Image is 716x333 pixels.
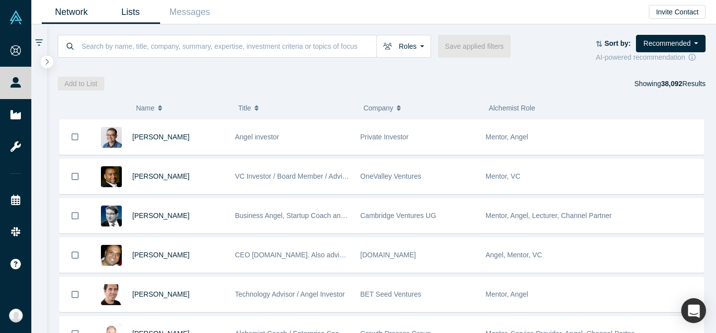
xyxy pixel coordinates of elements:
[60,199,90,233] button: Bookmark
[489,104,535,112] span: Alchemist Role
[9,10,23,24] img: Alchemist Vault Logo
[101,284,122,305] img: Boris Livshutz's Profile Image
[605,39,631,47] strong: Sort by:
[596,52,706,63] div: AI-powered recommendation
[136,98,228,118] button: Name
[636,35,706,52] button: Recommended
[238,98,353,118] button: Title
[101,166,122,187] img: Juan Scarlett's Profile Image
[486,290,529,298] span: Mentor, Angel
[360,133,409,141] span: Private Investor
[60,159,90,194] button: Bookmark
[132,172,189,180] a: [PERSON_NAME]
[235,290,345,298] span: Technology Advisor / Angel Investor
[486,172,521,180] span: Mentor, VC
[160,0,219,24] a: Messages
[58,77,104,91] button: Add to List
[60,238,90,272] button: Bookmark
[661,80,706,88] span: Results
[101,127,122,148] img: Danny Chee's Profile Image
[360,251,416,259] span: [DOMAIN_NAME]
[42,0,101,24] a: Network
[101,245,122,266] img: Ben Cherian's Profile Image
[486,251,542,259] span: Angel, Mentor, VC
[81,34,376,58] input: Search by name, title, company, summary, expertise, investment criteria or topics of focus
[132,133,189,141] a: [PERSON_NAME]
[438,35,511,58] button: Save applied filters
[363,98,393,118] span: Company
[101,206,122,226] img: Martin Giese's Profile Image
[60,119,90,154] button: Bookmark
[238,98,251,118] span: Title
[363,98,478,118] button: Company
[661,80,682,88] strong: 38,092
[132,212,189,220] a: [PERSON_NAME]
[60,277,90,312] button: Bookmark
[486,212,612,220] span: Mentor, Angel, Lecturer, Channel Partner
[634,77,706,91] div: Showing
[486,133,529,141] span: Mentor, Angel
[235,212,404,220] span: Business Angel, Startup Coach and best-selling author
[235,251,548,259] span: CEO [DOMAIN_NAME]. Also advising and investing. Previously w/ Red Hat, Inktank, DreamHost, etc.
[132,251,189,259] a: [PERSON_NAME]
[360,290,422,298] span: BET Seed Ventures
[9,309,23,323] img: Mike Ogawa's Account
[360,172,422,180] span: OneValley Ventures
[136,98,154,118] span: Name
[132,290,189,298] a: [PERSON_NAME]
[376,35,431,58] button: Roles
[101,0,160,24] a: Lists
[649,5,706,19] button: Invite Contact
[235,172,352,180] span: VC Investor / Board Member / Advisor
[235,133,279,141] span: Angel investor
[360,212,437,220] span: Cambridge Ventures UG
